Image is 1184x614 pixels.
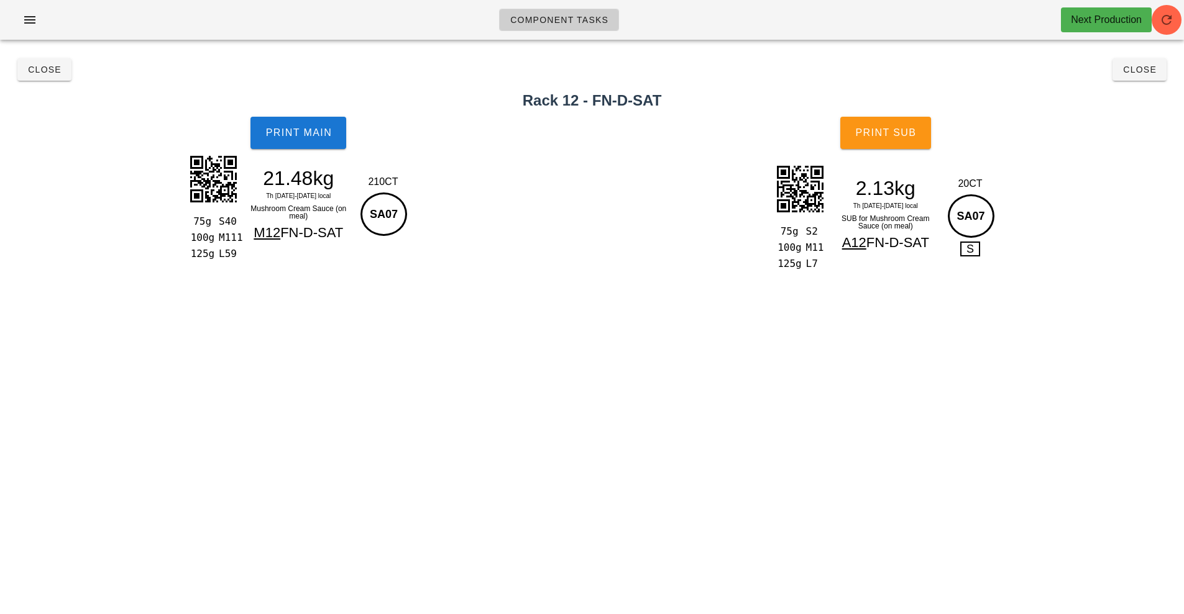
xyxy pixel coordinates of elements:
[801,256,827,272] div: L7
[188,214,214,230] div: 75g
[842,235,866,250] span: A12
[7,89,1177,112] h2: Rack 12 - FN-D-SAT
[188,230,214,246] div: 100g
[280,225,343,240] span: FN-D-SAT
[945,176,996,191] div: 20CT
[244,202,352,222] div: Mushroom Cream Sauce (on meal)
[866,235,929,250] span: FN-D-SAT
[360,192,407,236] div: SA07
[801,240,827,256] div: M11
[832,179,940,197] div: 2.13kg
[855,127,916,138] span: Print Sub
[499,9,619,31] a: Component Tasks
[832,212,940,232] div: SUB for Mushroom Cream Sauce (on meal)
[840,117,931,149] button: Print Sub
[1113,58,1167,81] button: Close
[250,117,346,149] button: Print Main
[265,127,332,138] span: Print Main
[948,194,994,238] div: SA07
[1122,65,1157,74] span: Close
[775,223,801,240] div: 75g
[1071,12,1142,27] div: Next Production
[27,65,62,74] span: Close
[960,242,980,256] span: S
[775,256,801,272] div: 125g
[17,58,71,81] button: Close
[510,15,608,25] span: Component Tasks
[244,169,352,187] div: 21.48kg
[214,214,239,230] div: S40
[775,240,801,256] div: 100g
[266,192,331,199] span: Th [DATE]-[DATE] local
[214,230,239,246] div: M111
[853,202,918,209] span: Th [DATE]-[DATE] local
[357,174,409,189] div: 210CT
[254,225,280,240] span: M12
[188,246,214,262] div: 125g
[769,158,831,220] img: QDvMHc+0BEuLwAAAABJRU5ErkJggg==
[214,246,239,262] div: L59
[801,223,827,240] div: S2
[182,148,244,210] img: ZNnShNLV+pKSgY1cnCa0IAAuqGTfoDsWl5Osk0y6pxksRwG4WAhHwzIZlEGjyxISWF9MaqXtGiEBOiInC2L23qajhWyAJCVBL...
